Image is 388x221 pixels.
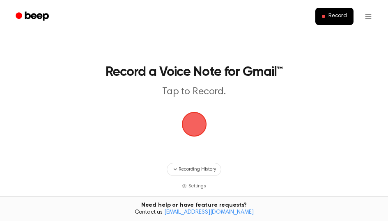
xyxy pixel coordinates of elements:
a: Beep [10,9,56,25]
span: Recording History [179,166,216,173]
p: Tap to Record. [89,85,299,99]
button: Record [315,8,354,25]
span: Record [328,13,347,20]
button: Settings [182,182,206,190]
h1: Record a Voice Note for Gmail™ [89,66,299,79]
button: Beep Logo [182,112,207,137]
button: Open menu [358,7,378,26]
a: [EMAIL_ADDRESS][DOMAIN_NAME] [164,210,254,215]
span: Contact us [5,209,383,216]
button: Recording History [167,163,221,176]
span: Settings [188,182,206,190]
